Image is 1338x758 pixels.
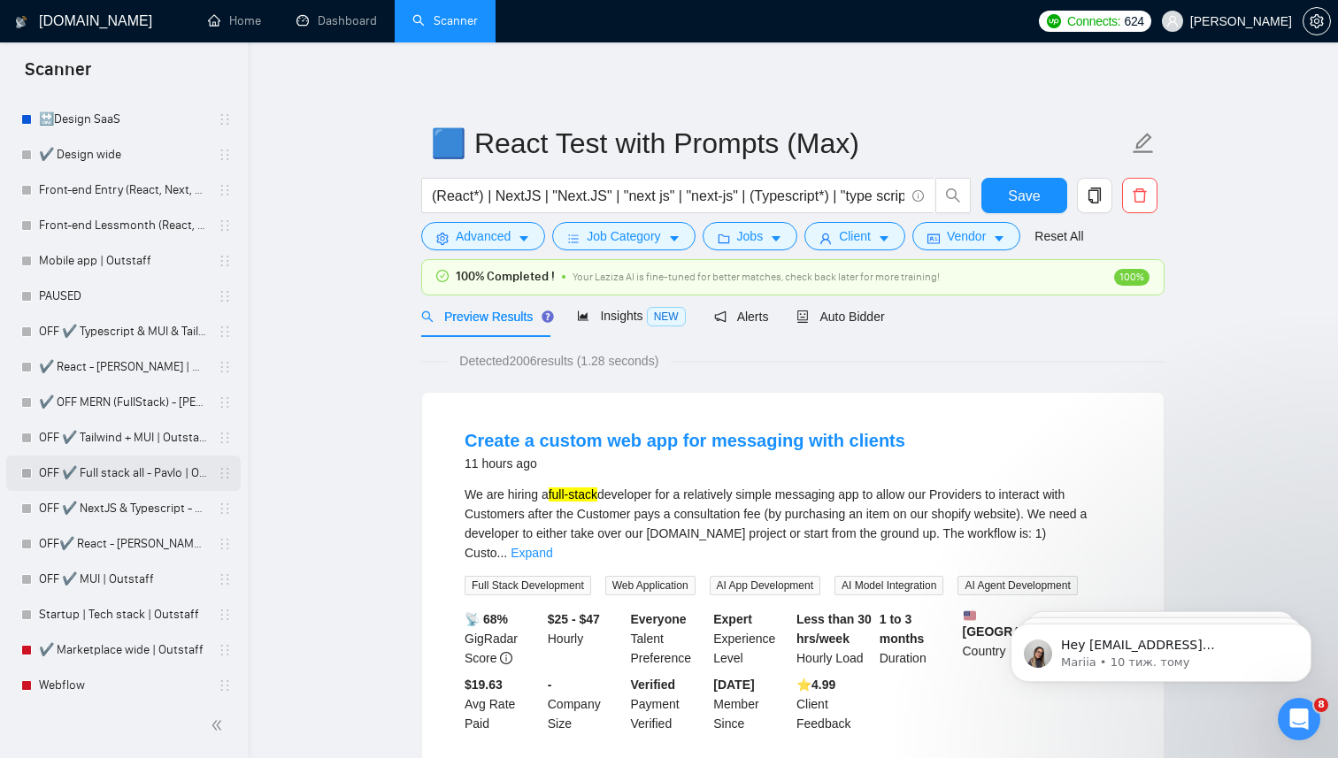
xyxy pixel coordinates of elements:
div: GigRadar Score [461,609,544,668]
span: bars [567,232,580,245]
mark: full-stack [549,487,597,502]
span: Insights [577,309,685,323]
span: Vendor [947,226,986,246]
iframe: Intercom notifications повідомлення [984,586,1338,710]
span: holder [218,466,232,480]
span: Auto Bidder [796,310,884,324]
a: OFF ✔️ NextJS & Typescript - Alina | Outstaff [39,491,207,526]
span: Your Laziza AI is fine-tuned for better matches, check back later for more training! [573,271,940,283]
span: robot [796,310,809,323]
span: check-circle [436,270,449,282]
span: Save [1008,185,1040,207]
span: edit [1132,132,1155,155]
span: Detected 2006 results (1.28 seconds) [447,351,671,371]
button: settingAdvancedcaret-down [421,222,545,250]
button: userClientcaret-down [804,222,905,250]
a: ✔️ Marketplace wide | Outstaff [39,632,207,668]
span: Jobs [737,226,764,246]
span: search [936,188,970,203]
div: Avg Rate Paid [461,675,544,733]
span: setting [1303,14,1330,28]
input: Search Freelance Jobs... [432,185,904,207]
button: copy [1077,178,1112,213]
span: delete [1123,188,1157,203]
span: Alerts [714,310,769,324]
span: Preview Results [421,310,549,324]
b: 📡 68% [465,612,508,626]
b: - [548,678,552,692]
span: double-left [211,716,228,734]
span: area-chart [577,310,589,322]
div: Country [959,609,1042,668]
img: 🇺🇸 [964,609,976,622]
a: OFF ✔️ Tailwind + MUI | Outstaff [39,420,207,456]
b: $19.63 [465,678,503,692]
a: searchScanner [412,13,478,28]
span: AI App Development [710,576,820,595]
a: Front-end Entry (React, Next, TS, UI libr) | Outstaff [39,172,207,208]
button: Save [981,178,1067,213]
div: Company Size [544,675,627,733]
span: idcard [927,232,940,245]
div: Experience Level [710,609,793,668]
img: upwork-logo.png [1047,14,1061,28]
span: setting [436,232,449,245]
a: homeHome [208,13,261,28]
span: Connects: [1067,11,1120,31]
span: ... [497,546,508,560]
div: Tooltip anchor [540,309,556,325]
span: user [819,232,832,245]
span: Advanced [456,226,511,246]
span: AI Model Integration [834,576,943,595]
a: ✔️ OFF MERN (FullStack) - [PERSON_NAME] | Outstaff [39,385,207,420]
div: Duration [876,609,959,668]
a: Reset All [1034,226,1083,246]
span: holder [218,218,232,233]
a: PAUSED [39,279,207,314]
span: copy [1078,188,1111,203]
a: Webflow [39,668,207,703]
span: info-circle [912,190,924,202]
span: 8 [1314,698,1328,712]
button: idcardVendorcaret-down [912,222,1020,250]
span: caret-down [878,232,890,245]
a: ✔️ React - [PERSON_NAME] | Outstaff [39,349,207,385]
span: holder [218,254,232,268]
span: 100% [1114,269,1150,286]
span: Client [839,226,871,246]
button: search [935,178,971,213]
span: Job Category [587,226,660,246]
b: ⭐️ 4.99 [796,678,835,692]
span: holder [218,537,232,551]
img: logo [15,8,27,36]
button: barsJob Categorycaret-down [552,222,695,250]
span: Web Application [605,576,696,595]
button: setting [1303,7,1331,35]
b: Everyone [631,612,687,626]
span: Scanner [11,57,105,94]
span: holder [218,431,232,445]
b: [DATE] [713,678,754,692]
span: holder [218,289,232,303]
span: Full Stack Development [465,576,591,595]
button: delete [1122,178,1157,213]
span: Hey [EMAIL_ADDRESS][PERSON_NAME][DOMAIN_NAME], Looks like your Upwork agency [PERSON_NAME] 🏆 Top ... [77,51,304,329]
span: user [1166,15,1179,27]
a: OFF ✔️ Full stack all - Pavlo | Outstaff [39,456,207,491]
a: Front-end Lessmonth (React, Next, TS, UI libr) | Outstaff [39,208,207,243]
span: holder [218,183,232,197]
div: 11 hours ago [465,453,905,474]
span: info-circle [500,652,512,664]
a: Create a custom web app for messaging with clients [465,431,905,450]
a: OFF ✔️ MUI | Outstaff [39,562,207,597]
div: Payment Verified [627,675,711,733]
span: notification [714,310,727,323]
span: caret-down [518,232,530,245]
span: holder [218,395,232,410]
span: 624 [1124,11,1143,31]
p: Message from Mariia, sent 10 тиж. тому [77,68,305,84]
a: Startup | Tech stack | Outstaff [39,597,207,632]
span: holder [218,325,232,339]
span: holder [218,678,232,693]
